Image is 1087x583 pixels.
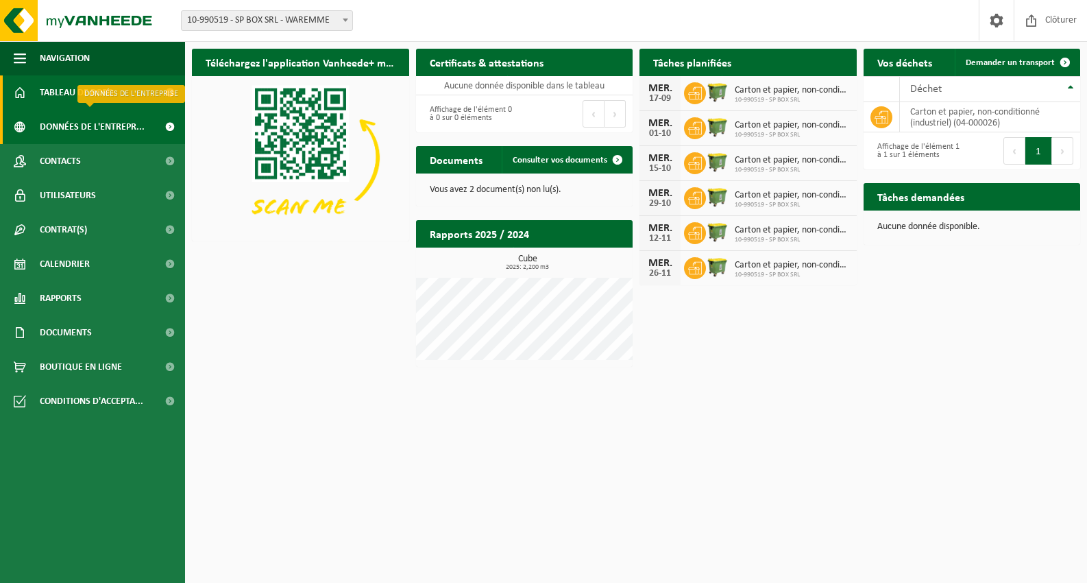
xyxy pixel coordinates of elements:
span: 10-990519 - SP BOX SRL [735,201,850,209]
span: 10-990519 - SP BOX SRL - WAREMME [181,10,353,31]
button: Previous [1003,137,1025,165]
span: Navigation [40,41,90,75]
span: Déchet [910,84,942,95]
button: 1 [1025,137,1052,165]
span: 10-990519 - SP BOX SRL [735,236,850,244]
span: Carton et papier, non-conditionné (industriel) [735,225,850,236]
div: 15-10 [646,164,674,174]
span: Boutique en ligne [40,350,122,384]
button: Next [1052,137,1073,165]
span: Calendrier [40,247,90,281]
div: 17-09 [646,94,674,104]
img: WB-1100-HPE-GN-50 [706,150,729,174]
span: Carton et papier, non-conditionné (industriel) [735,260,850,271]
a: Consulter vos documents [502,146,631,174]
span: Contrat(s) [40,213,87,247]
img: Download de VHEPlus App [192,76,409,239]
span: Conditions d'accepta... [40,384,143,418]
div: MER. [646,153,674,164]
span: Documents [40,316,92,350]
span: Utilisateurs [40,178,96,213]
h2: Tâches demandées [864,183,978,210]
h2: Rapports 2025 / 2024 [416,220,543,247]
div: 26-11 [646,269,674,278]
span: Carton et papier, non-conditionné (industriel) [735,85,850,96]
span: 10-990519 - SP BOX SRL [735,131,850,139]
button: Next [604,100,626,128]
span: Rapports [40,281,82,316]
div: Affichage de l'élément 1 à 1 sur 1 éléments [870,136,965,166]
span: Contacts [40,144,81,178]
h2: Téléchargez l'application Vanheede+ maintenant! [192,49,409,75]
h2: Vos déchets [864,49,946,75]
h2: Tâches planifiées [639,49,745,75]
div: MER. [646,223,674,234]
span: 10-990519 - SP BOX SRL [735,96,850,104]
span: 2025: 2,200 m3 [423,264,633,271]
td: Aucune donnée disponible dans le tableau [416,76,633,95]
span: Carton et papier, non-conditionné (industriel) [735,190,850,201]
div: MER. [646,258,674,269]
div: MER. [646,83,674,94]
a: Consulter les rapports [513,247,631,274]
div: 01-10 [646,129,674,139]
img: WB-1100-HPE-GN-50 [706,220,729,243]
span: Carton et papier, non-conditionné (industriel) [735,155,850,166]
button: Previous [583,100,604,128]
a: Demander un transport [955,49,1079,76]
h2: Documents [416,146,496,173]
div: 12-11 [646,234,674,243]
h3: Cube [423,254,633,271]
span: Consulter vos documents [513,156,607,165]
span: Demander un transport [966,58,1055,67]
span: Tableau de bord [40,75,114,110]
img: WB-1100-HPE-GN-50 [706,185,729,209]
span: Données de l'entrepr... [40,110,145,144]
img: WB-1100-HPE-GN-50 [706,255,729,278]
p: Aucune donnée disponible. [877,222,1067,232]
span: 10-990519 - SP BOX SRL [735,166,850,174]
div: MER. [646,188,674,199]
td: carton et papier, non-conditionné (industriel) (04-000026) [900,102,1081,132]
div: MER. [646,118,674,129]
img: WB-1100-HPE-GN-50 [706,115,729,139]
div: 29-10 [646,199,674,209]
span: Carton et papier, non-conditionné (industriel) [735,120,850,131]
h2: Certificats & attestations [416,49,557,75]
div: Affichage de l'élément 0 à 0 sur 0 éléments [423,99,517,129]
span: 10-990519 - SP BOX SRL [735,271,850,279]
p: Vous avez 2 document(s) non lu(s). [430,185,620,195]
span: 10-990519 - SP BOX SRL - WAREMME [182,11,352,30]
img: WB-1100-HPE-GN-50 [706,80,729,104]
